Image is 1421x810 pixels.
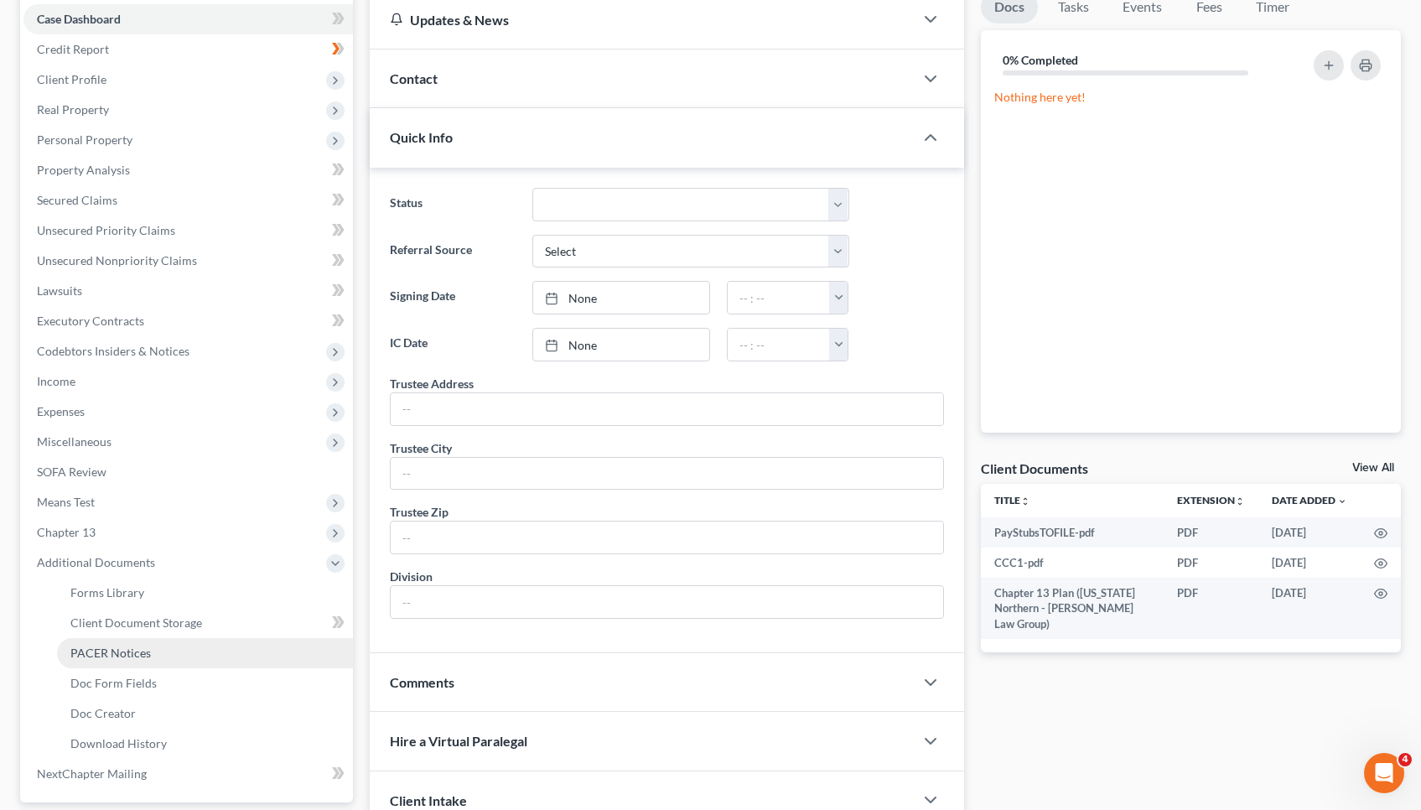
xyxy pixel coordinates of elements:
td: PDF [1164,578,1258,639]
input: -- : -- [728,329,830,361]
a: Doc Creator [57,698,353,729]
span: NextChapter Mailing [37,766,147,781]
input: -- [391,586,943,618]
span: Doc Creator [70,706,136,720]
span: Real Property [37,102,109,117]
span: Income [37,374,75,388]
label: Signing Date [381,281,524,314]
span: Unsecured Nonpriority Claims [37,253,197,267]
span: Download History [70,736,167,750]
div: Trustee City [390,439,452,457]
label: Status [381,188,524,221]
a: Unsecured Priority Claims [23,215,353,246]
a: Executory Contracts [23,306,353,336]
span: Lawsuits [37,283,82,298]
p: Nothing here yet! [994,89,1387,106]
label: IC Date [381,328,524,361]
span: Credit Report [37,42,109,56]
span: Quick Info [390,129,453,145]
div: Trustee Zip [390,503,449,521]
span: Executory Contracts [37,314,144,328]
a: Property Analysis [23,155,353,185]
span: Hire a Virtual Paralegal [390,733,527,749]
span: 4 [1398,753,1412,766]
span: Secured Claims [37,193,117,207]
a: Download History [57,729,353,759]
a: Doc Form Fields [57,668,353,698]
a: NextChapter Mailing [23,759,353,789]
span: Additional Documents [37,555,155,569]
span: Forms Library [70,585,144,600]
span: Miscellaneous [37,434,112,449]
td: PayStubsTOFILE-pdf [981,517,1164,548]
a: Lawsuits [23,276,353,306]
span: SOFA Review [37,465,106,479]
iframe: Intercom live chat [1364,753,1404,793]
span: Property Analysis [37,163,130,177]
a: Titleunfold_more [994,494,1030,506]
a: Credit Report [23,34,353,65]
i: expand_more [1337,496,1347,506]
td: [DATE] [1258,578,1361,639]
td: PDF [1164,517,1258,548]
span: Unsecured Priority Claims [37,223,175,237]
input: -- [391,458,943,490]
span: Case Dashboard [37,12,121,26]
span: Contact [390,70,438,86]
td: CCC1-pdf [981,548,1164,578]
a: Date Added expand_more [1272,494,1347,506]
td: [DATE] [1258,548,1361,578]
strong: 0% Completed [1003,53,1078,67]
span: Client Document Storage [70,615,202,630]
td: [DATE] [1258,517,1361,548]
span: PACER Notices [70,646,151,660]
a: None [533,282,709,314]
span: Chapter 13 [37,525,96,539]
i: unfold_more [1235,496,1245,506]
a: View All [1352,462,1394,474]
input: -- [391,522,943,553]
td: PDF [1164,548,1258,578]
span: Codebtors Insiders & Notices [37,344,189,358]
a: Extensionunfold_more [1177,494,1245,506]
a: PACER Notices [57,638,353,668]
span: Client Intake [390,792,467,808]
a: Forms Library [57,578,353,608]
div: Updates & News [390,11,894,29]
td: Chapter 13 Plan ([US_STATE] Northern - [PERSON_NAME] Law Group) [981,578,1164,639]
div: Division [390,568,433,585]
span: Doc Form Fields [70,676,157,690]
span: Expenses [37,404,85,418]
div: Trustee Address [390,375,474,392]
a: Secured Claims [23,185,353,215]
div: Client Documents [981,460,1088,477]
span: Means Test [37,495,95,509]
a: Client Document Storage [57,608,353,638]
a: SOFA Review [23,457,353,487]
span: Comments [390,674,454,690]
label: Referral Source [381,235,524,268]
input: -- [391,393,943,425]
a: None [533,329,709,361]
span: Client Profile [37,72,106,86]
span: Personal Property [37,132,132,147]
a: Case Dashboard [23,4,353,34]
i: unfold_more [1020,496,1030,506]
a: Unsecured Nonpriority Claims [23,246,353,276]
input: -- : -- [728,282,830,314]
